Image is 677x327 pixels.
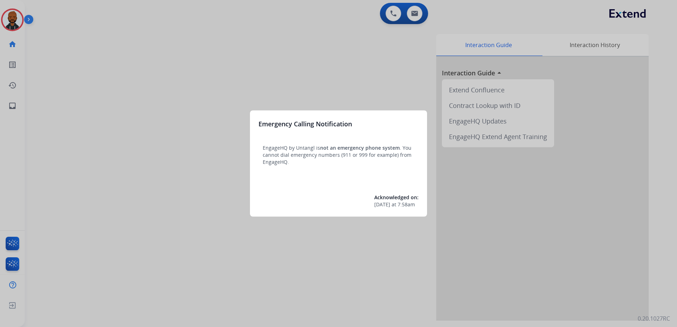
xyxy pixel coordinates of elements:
[398,201,415,208] span: 7:58am
[258,119,352,129] h3: Emergency Calling Notification
[374,201,419,208] div: at
[263,144,414,166] p: EngageHQ by Untangl is . You cannot dial emergency numbers (911 or 999 for example) from EngageHQ.
[320,144,400,151] span: not an emergency phone system
[374,194,419,201] span: Acknowledged on:
[374,201,390,208] span: [DATE]
[638,314,670,323] p: 0.20.1027RC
